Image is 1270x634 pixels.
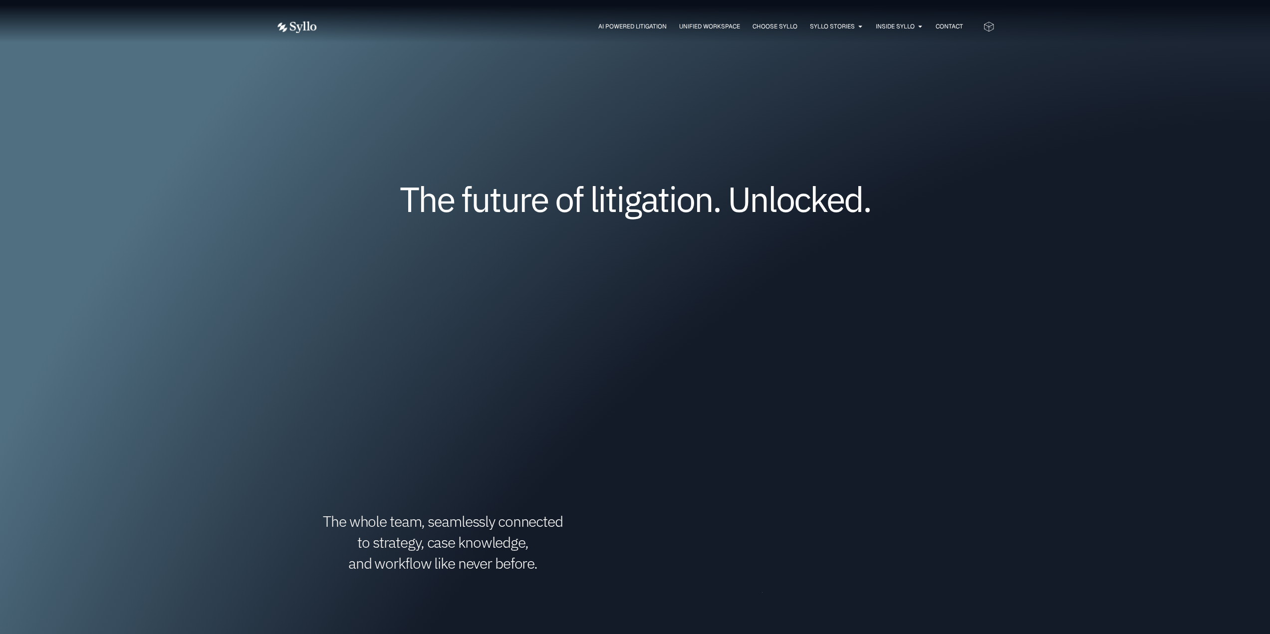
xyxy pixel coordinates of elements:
[753,22,797,31] a: Choose Syllo
[876,22,915,31] a: Inside Syllo
[337,22,963,31] nav: Menu
[936,22,963,31] a: Contact
[337,22,963,31] div: Menu Toggle
[810,22,855,31] a: Syllo Stories
[336,183,935,215] h1: The future of litigation. Unlocked.
[598,22,667,31] a: AI Powered Litigation
[276,511,610,574] h1: The whole team, seamlessly connected to strategy, case knowledge, and workflow like never before.
[276,21,317,33] img: white logo
[679,22,740,31] a: Unified Workspace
